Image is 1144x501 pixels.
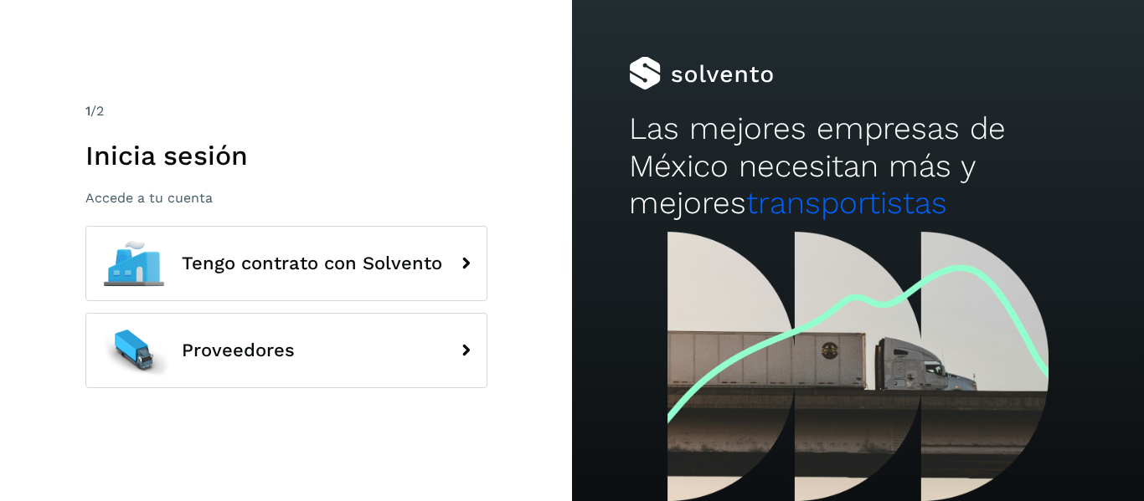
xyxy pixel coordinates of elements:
[85,190,487,206] p: Accede a tu cuenta
[85,313,487,388] button: Proveedores
[629,110,1086,222] h2: Las mejores empresas de México necesitan más y mejores
[85,140,487,171] h1: Inicia sesión
[85,103,90,119] span: 1
[746,185,947,221] span: transportistas
[182,253,442,274] span: Tengo contrato con Solvento
[85,226,487,301] button: Tengo contrato con Solvento
[182,340,295,360] span: Proveedores
[85,101,487,121] div: /2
